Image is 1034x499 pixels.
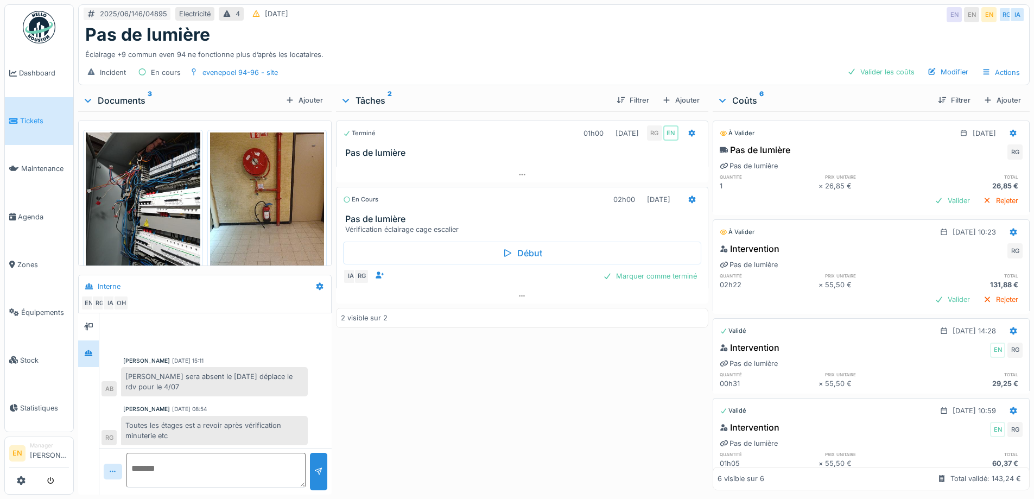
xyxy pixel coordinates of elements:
div: En cours [343,195,378,204]
span: Statistiques [20,403,69,413]
h6: total [924,272,1023,279]
div: EN [947,7,962,22]
div: Electricité [179,9,211,19]
img: Badge_color-CXgf-gQk.svg [23,11,55,43]
div: 55,50 € [825,378,924,389]
div: RG [647,125,662,141]
div: [DATE] 15:11 [172,357,204,365]
div: RG [999,7,1014,22]
h6: total [924,173,1023,180]
div: [PERSON_NAME] [123,405,170,413]
div: Pas de lumière [720,143,790,156]
div: IA [103,295,118,311]
div: 01h00 [583,128,604,138]
div: RG [102,430,117,445]
div: Intervention [720,242,779,255]
div: Filtrer [934,93,975,108]
div: Filtrer [612,93,654,108]
span: Dashboard [19,68,69,78]
div: [PERSON_NAME] sera absent le [DATE] déplace le rdv pour le 4/07 [121,367,308,396]
div: Total validé: 143,24 € [950,473,1021,484]
h6: quantité [720,451,819,458]
div: Pas de lumière [720,161,778,171]
a: Zones [5,241,73,288]
span: Zones [17,260,69,270]
div: Ajouter [979,93,1025,108]
div: RG [354,269,369,284]
div: Intervention [720,421,779,434]
a: Agenda [5,193,73,241]
div: IA [343,269,358,284]
h6: prix unitaire [825,272,924,279]
div: À valider [720,129,754,138]
div: Valider [930,193,974,208]
div: 55,50 € [825,458,924,469]
div: [DATE] [973,128,996,138]
div: Valider les coûts [843,65,919,79]
div: Rejeter [979,193,1023,208]
div: [PERSON_NAME] [123,357,170,365]
sup: 2 [388,94,392,107]
div: Valider [930,292,974,307]
div: [DATE] 08:54 [172,405,207,413]
div: OH [113,295,129,311]
div: EN [990,343,1005,358]
div: 02h00 [613,194,635,205]
div: Ajouter [658,93,704,108]
a: Tickets [5,97,73,145]
div: 29,25 € [924,378,1023,389]
div: 2025/06/146/04895 [100,9,167,19]
h6: prix unitaire [825,451,924,458]
div: Modifier [923,65,973,79]
div: 01h05 [720,458,819,469]
h6: quantité [720,272,819,279]
div: 02h22 [720,280,819,290]
div: Vérification éclairage cage escalier [345,224,703,235]
sup: 6 [759,94,764,107]
li: [PERSON_NAME] [30,441,69,465]
div: Coûts [717,94,929,107]
div: 6 visible sur 6 [718,473,764,484]
span: Agenda [18,212,69,222]
div: × [819,280,826,290]
div: × [819,378,826,389]
div: 60,37 € [924,458,1023,469]
div: RG [1007,343,1023,358]
a: Équipements [5,288,73,336]
div: Incident [100,67,126,78]
div: Interne [98,281,120,292]
h3: Pas de lumière [345,148,703,158]
div: 131,88 € [924,280,1023,290]
div: Validé [720,326,746,336]
h1: Pas de lumière [85,24,210,45]
h6: prix unitaire [825,371,924,378]
div: Toutes les étages est a revoir après vérification minuterie etc [121,416,308,445]
div: Rejeter [979,292,1023,307]
div: evenepoel 94-96 - site [202,67,278,78]
div: IA [1010,7,1025,22]
div: 2 visible sur 2 [341,313,388,323]
div: 00h31 [720,378,819,389]
div: Tâches [340,94,607,107]
span: Stock [20,355,69,365]
div: 4 [236,9,240,19]
h3: Pas de lumière [345,214,703,224]
div: [DATE] [265,9,288,19]
h6: prix unitaire [825,173,924,180]
div: [DATE] 10:59 [953,406,996,416]
div: Validé [720,406,746,415]
div: Début [343,242,701,264]
div: 26,85 € [924,181,1023,191]
div: Terminé [343,129,376,138]
img: b5smsfo7xxpap37wsjdgzwlhn00u [210,132,325,285]
li: EN [9,445,26,462]
div: Intervention [720,341,779,354]
div: En cours [151,67,181,78]
div: Marquer comme terminé [599,269,701,283]
div: EN [663,125,678,141]
div: [DATE] 14:28 [953,326,996,336]
span: Équipements [21,307,69,318]
div: Ajouter [281,93,327,108]
div: Pas de lumière [720,260,778,270]
a: Statistiques [5,384,73,432]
